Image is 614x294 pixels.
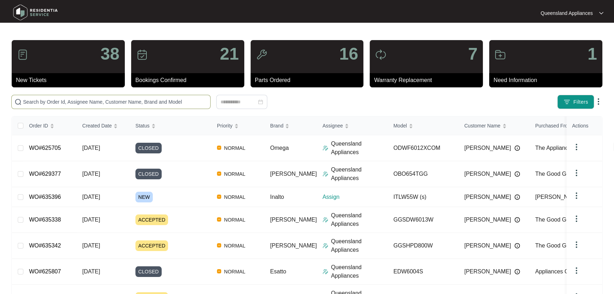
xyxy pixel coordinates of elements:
span: [PERSON_NAME] [464,193,511,201]
p: 21 [220,45,239,62]
span: Appliances Online [535,268,581,274]
span: [PERSON_NAME] [464,267,511,276]
img: icon [17,49,28,60]
th: Purchased From [530,116,601,135]
p: Queensland Appliances [331,237,388,254]
span: [DATE] [82,194,100,200]
span: NORMAL [221,267,248,276]
img: Vercel Logo [217,146,221,150]
img: Info icon [514,269,520,274]
img: dropdown arrow [599,11,603,15]
img: Vercel Logo [217,243,221,247]
img: filter icon [563,98,570,105]
span: Priority [217,122,233,130]
img: Assigner Icon [323,171,328,177]
a: WO#625705 [29,145,61,151]
th: Order ID [23,116,77,135]
span: [DATE] [82,243,100,249]
p: Warranty Replacement [374,76,483,85]
span: NORMAL [221,193,248,201]
img: Vercel Logo [217,269,221,273]
span: [DATE] [82,217,100,223]
img: dropdown arrow [572,240,581,249]
span: CLOSED [135,169,162,179]
img: Vercel Logo [217,217,221,222]
img: Info icon [514,194,520,200]
img: Info icon [514,171,520,177]
span: [PERSON_NAME] [464,241,511,250]
span: NORMAL [221,170,248,178]
span: [PERSON_NAME] [270,171,317,177]
span: Filters [573,98,588,106]
span: Omega [270,145,289,151]
th: Priority [211,116,264,135]
p: 38 [100,45,119,62]
img: Assigner Icon [323,145,328,151]
span: [DATE] [82,268,100,274]
img: dropdown arrow [572,266,581,275]
span: [PERSON_NAME] [270,243,317,249]
td: GGSDW6013W [388,207,459,233]
img: dropdown arrow [572,169,581,177]
span: The Appliance Guys [535,145,586,151]
img: dropdown arrow [572,191,581,200]
span: [DATE] [82,171,100,177]
img: icon [495,49,506,60]
span: The Good Guys [535,217,575,223]
span: Status [135,122,150,130]
span: Created Date [82,122,112,130]
span: Inalto [270,194,284,200]
p: Queensland Appliances [331,165,388,183]
th: Status [130,116,211,135]
img: dropdown arrow [572,143,581,151]
th: Assignee [317,116,388,135]
span: [PERSON_NAME] [535,194,582,200]
th: Actions [566,116,602,135]
th: Customer Name [459,116,530,135]
p: Queensland Appliances [331,140,388,157]
img: Assigner Icon [323,243,328,249]
th: Brand [264,116,317,135]
img: Info icon [514,243,520,249]
td: EDW6004S [388,259,459,285]
span: Customer Name [464,122,501,130]
span: ACCEPTED [135,214,168,225]
a: WO#629377 [29,171,61,177]
img: Vercel Logo [217,195,221,199]
p: 1 [587,45,597,62]
p: Queensland Appliances [331,211,388,228]
a: WO#635396 [29,194,61,200]
img: icon [256,49,267,60]
span: NORMAL [221,241,248,250]
img: dropdown arrow [572,214,581,223]
a: WO#635338 [29,217,61,223]
span: Purchased From [535,122,572,130]
img: Assigner Icon [323,217,328,223]
p: Queensland Appliances [331,263,388,280]
span: The Good Guys [535,243,575,249]
p: 16 [339,45,358,62]
p: Bookings Confirmed [135,76,244,85]
td: ITLW55W (s) [388,187,459,207]
button: filter iconFilters [557,95,594,109]
th: Model [388,116,459,135]
img: residentia service logo [11,2,60,23]
span: Order ID [29,122,48,130]
p: Need Information [493,76,602,85]
span: NORMAL [221,216,248,224]
span: [PERSON_NAME] [464,170,511,178]
td: GGSHPD800W [388,233,459,259]
span: NEW [135,192,153,202]
span: NORMAL [221,144,248,152]
p: Parts Ordered [255,76,364,85]
span: CLOSED [135,266,162,277]
td: OBO654TGG [388,161,459,187]
span: [DATE] [82,145,100,151]
span: ACCEPTED [135,240,168,251]
span: CLOSED [135,143,162,153]
a: WO#635342 [29,243,61,249]
span: Assignee [323,122,343,130]
p: New Tickets [16,76,125,85]
img: icon [375,49,386,60]
input: Search by Order Id, Assignee Name, Customer Name, Brand and Model [23,98,207,106]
